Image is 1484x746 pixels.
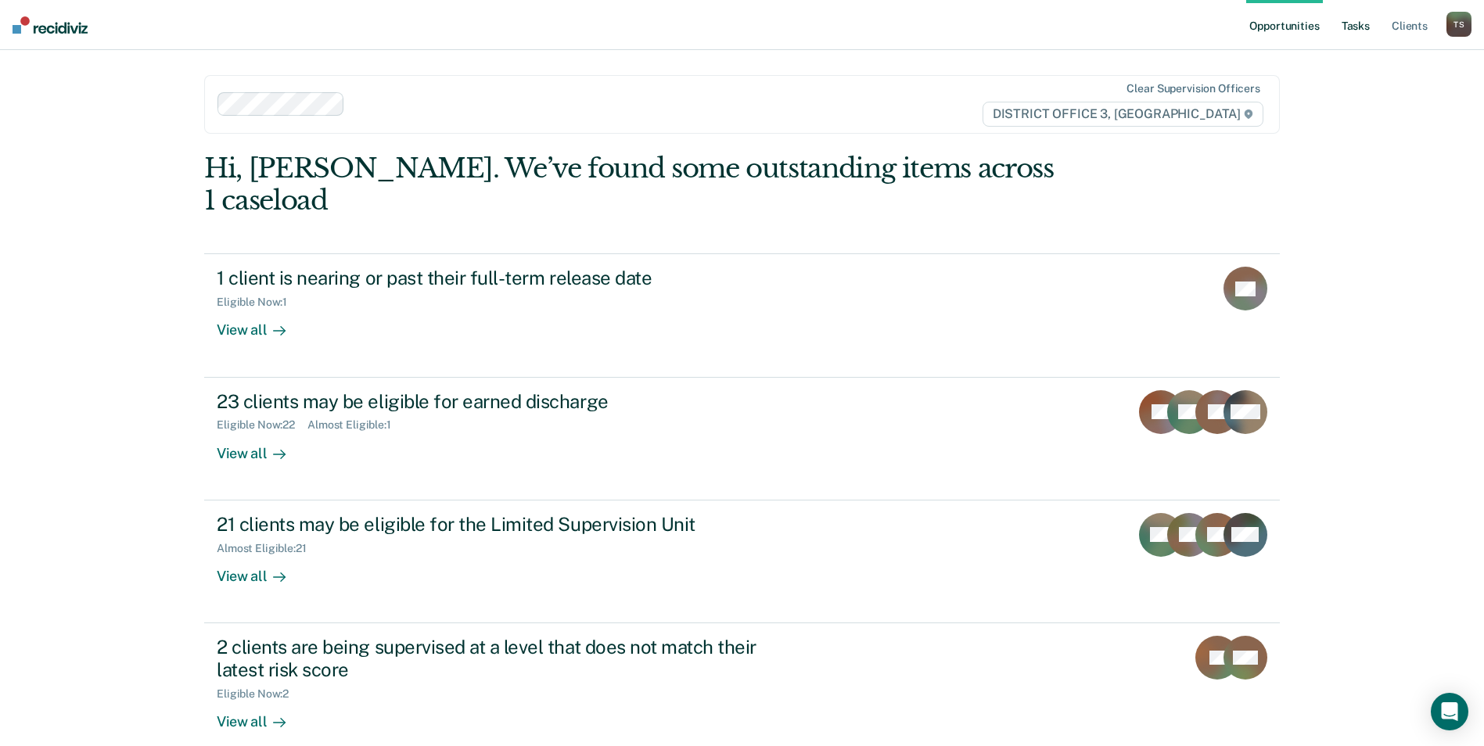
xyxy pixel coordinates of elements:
div: View all [217,554,304,585]
div: View all [217,700,304,730]
button: TS [1446,12,1471,37]
div: Almost Eligible : 21 [217,542,319,555]
a: 21 clients may be eligible for the Limited Supervision UnitAlmost Eligible:21View all [204,500,1280,623]
div: Open Intercom Messenger [1431,693,1468,730]
div: Almost Eligible : 1 [307,418,404,432]
div: Hi, [PERSON_NAME]. We’ve found some outstanding items across 1 caseload [204,152,1065,217]
a: 23 clients may be eligible for earned dischargeEligible Now:22Almost Eligible:1View all [204,378,1280,500]
div: 2 clients are being supervised at a level that does not match their latest risk score [217,636,766,681]
div: 21 clients may be eligible for the Limited Supervision Unit [217,513,766,536]
div: T S [1446,12,1471,37]
div: Clear supervision officers [1126,82,1259,95]
img: Recidiviz [13,16,88,34]
div: 1 client is nearing or past their full-term release date [217,267,766,289]
div: Eligible Now : 2 [217,687,301,701]
div: Eligible Now : 1 [217,296,300,309]
a: 1 client is nearing or past their full-term release dateEligible Now:1View all [204,253,1280,377]
div: Eligible Now : 22 [217,418,307,432]
span: DISTRICT OFFICE 3, [GEOGRAPHIC_DATA] [983,102,1263,127]
div: View all [217,432,304,462]
div: 23 clients may be eligible for earned discharge [217,390,766,413]
div: View all [217,309,304,339]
